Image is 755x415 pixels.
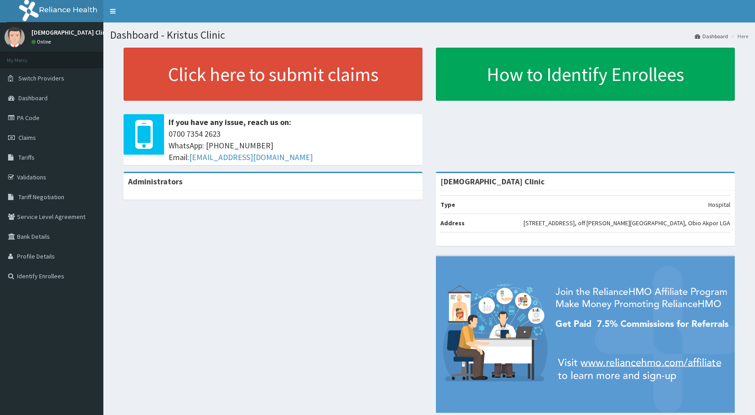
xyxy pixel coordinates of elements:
span: Tariff Negotiation [18,193,64,201]
p: [STREET_ADDRESS], off [PERSON_NAME][GEOGRAPHIC_DATA], Obio Akpor LGA [524,219,730,228]
span: Tariffs [18,153,35,161]
li: Here [729,32,748,40]
img: User Image [4,27,25,47]
strong: [DEMOGRAPHIC_DATA] Clinic [440,176,545,187]
a: Online [31,39,53,45]
b: Type [440,201,455,209]
span: Dashboard [18,94,48,102]
b: Address [440,219,465,227]
a: Dashboard [695,32,728,40]
span: 0700 7354 2623 WhatsApp: [PHONE_NUMBER] Email: [169,128,418,163]
span: Switch Providers [18,74,64,82]
p: [DEMOGRAPHIC_DATA] Clinic [31,29,111,36]
p: Hospital [708,200,730,209]
span: Claims [18,134,36,142]
a: How to Identify Enrollees [436,48,735,101]
a: [EMAIL_ADDRESS][DOMAIN_NAME] [189,152,313,162]
b: Administrators [128,176,182,187]
a: Click here to submit claims [124,48,422,101]
img: provider-team-banner.png [436,256,735,413]
b: If you have any issue, reach us on: [169,117,291,127]
h1: Dashboard - Kristus Clinic [110,29,748,41]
